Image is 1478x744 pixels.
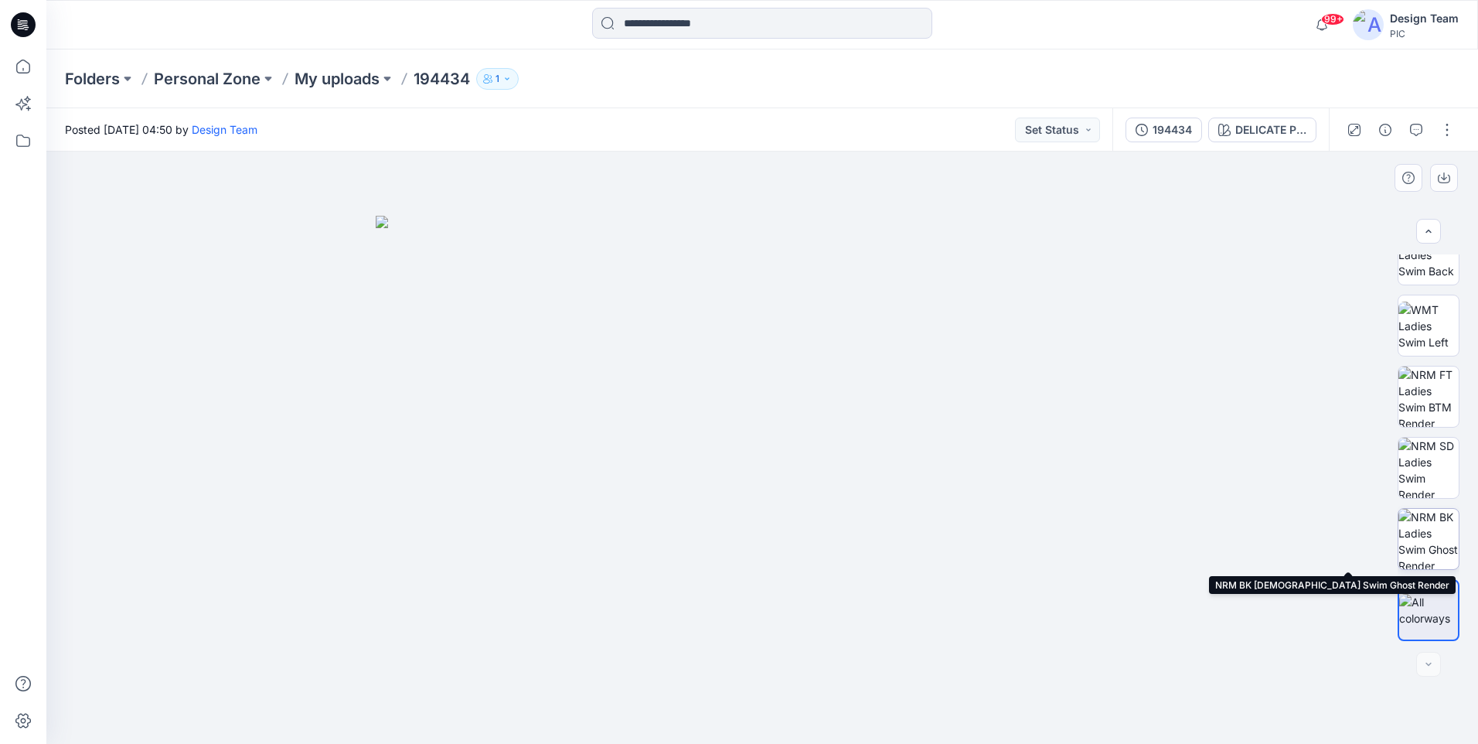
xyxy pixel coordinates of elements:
img: eyJhbGciOiJIUzI1NiIsImtpZCI6IjAiLCJzbHQiOiJzZXMiLCJ0eXAiOiJKV1QifQ.eyJkYXRhIjp7InR5cGUiOiJzdG9yYW... [376,216,1149,744]
p: 194434 [414,68,470,90]
span: 99+ [1321,13,1344,26]
img: NRM FT Ladies Swim BTM Render [1398,367,1459,427]
img: All colorways [1399,594,1458,626]
a: My uploads [295,68,380,90]
a: Folders [65,68,120,90]
button: DELICATE PINK [1208,118,1316,142]
a: Personal Zone [154,68,261,90]
button: 194434 [1126,118,1202,142]
img: NRM BK Ladies Swim Ghost Render [1398,509,1459,569]
img: avatar [1353,9,1384,40]
img: NRM SD Ladies Swim Render [1398,438,1459,498]
button: Details [1373,118,1398,142]
div: PIC [1390,28,1459,39]
button: 1 [476,68,519,90]
p: 1 [496,70,499,87]
div: 194434 [1153,121,1192,138]
a: Design Team [192,123,257,136]
img: WMT Ladies Swim Back [1398,230,1459,279]
span: Posted [DATE] 04:50 by [65,121,257,138]
div: DELICATE PINK [1235,121,1306,138]
div: Design Team [1390,9,1459,28]
img: WMT Ladies Swim Left [1398,302,1459,350]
